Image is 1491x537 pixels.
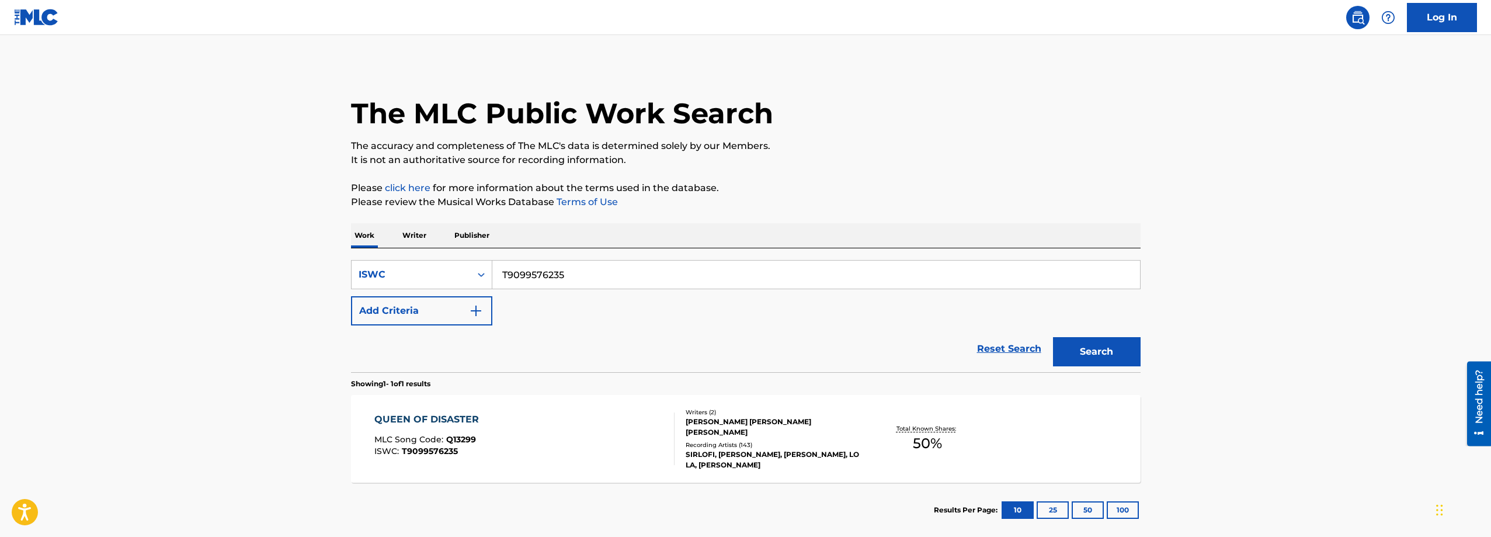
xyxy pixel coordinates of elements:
p: Publisher [451,223,493,248]
div: Need help? [13,8,29,62]
button: 50 [1072,501,1104,519]
p: Work [351,223,378,248]
div: [PERSON_NAME] [PERSON_NAME] [PERSON_NAME] [686,417,862,438]
p: Total Known Shares: [896,424,959,433]
div: SIRLOFI, [PERSON_NAME], [PERSON_NAME], LO LA, [PERSON_NAME] [686,449,862,470]
button: 10 [1002,501,1034,519]
a: Public Search [1346,6,1370,29]
div: Drag [1436,493,1443,528]
img: MLC Logo [14,9,59,26]
span: MLC Song Code : [374,434,446,445]
h1: The MLC Public Work Search [351,96,773,131]
p: It is not an authoritative source for recording information. [351,153,1141,167]
span: Q13299 [446,434,476,445]
iframe: Chat Widget [1433,481,1491,537]
a: Reset Search [971,336,1047,362]
div: Recording Artists ( 143 ) [686,441,862,449]
div: ISWC [359,268,464,282]
form: Search Form [351,260,1141,372]
a: Log In [1407,3,1477,32]
p: Please review the Musical Works Database [351,195,1141,209]
span: T9099576235 [402,446,458,456]
a: click here [385,182,430,193]
p: Showing 1 - 1 of 1 results [351,379,430,389]
iframe: Resource Center [1458,362,1491,446]
img: search [1351,11,1365,25]
div: Writers ( 2 ) [686,408,862,417]
span: ISWC : [374,446,402,456]
span: 50 % [913,433,942,454]
div: Help [1377,6,1400,29]
div: QUEEN OF DISASTER [374,413,485,427]
a: QUEEN OF DISASTERMLC Song Code:Q13299ISWC:T9099576235Writers (2)[PERSON_NAME] [PERSON_NAME] [PERS... [351,395,1141,483]
p: Please for more information about the terms used in the database. [351,181,1141,195]
a: Terms of Use [554,196,618,207]
button: 25 [1037,501,1069,519]
p: Results Per Page: [934,505,1000,515]
button: Search [1053,337,1141,366]
button: 100 [1107,501,1139,519]
p: Writer [399,223,430,248]
img: 9d2ae6d4665cec9f34b9.svg [469,304,483,318]
button: Add Criteria [351,296,492,325]
p: The accuracy and completeness of The MLC's data is determined solely by our Members. [351,139,1141,153]
img: help [1381,11,1395,25]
